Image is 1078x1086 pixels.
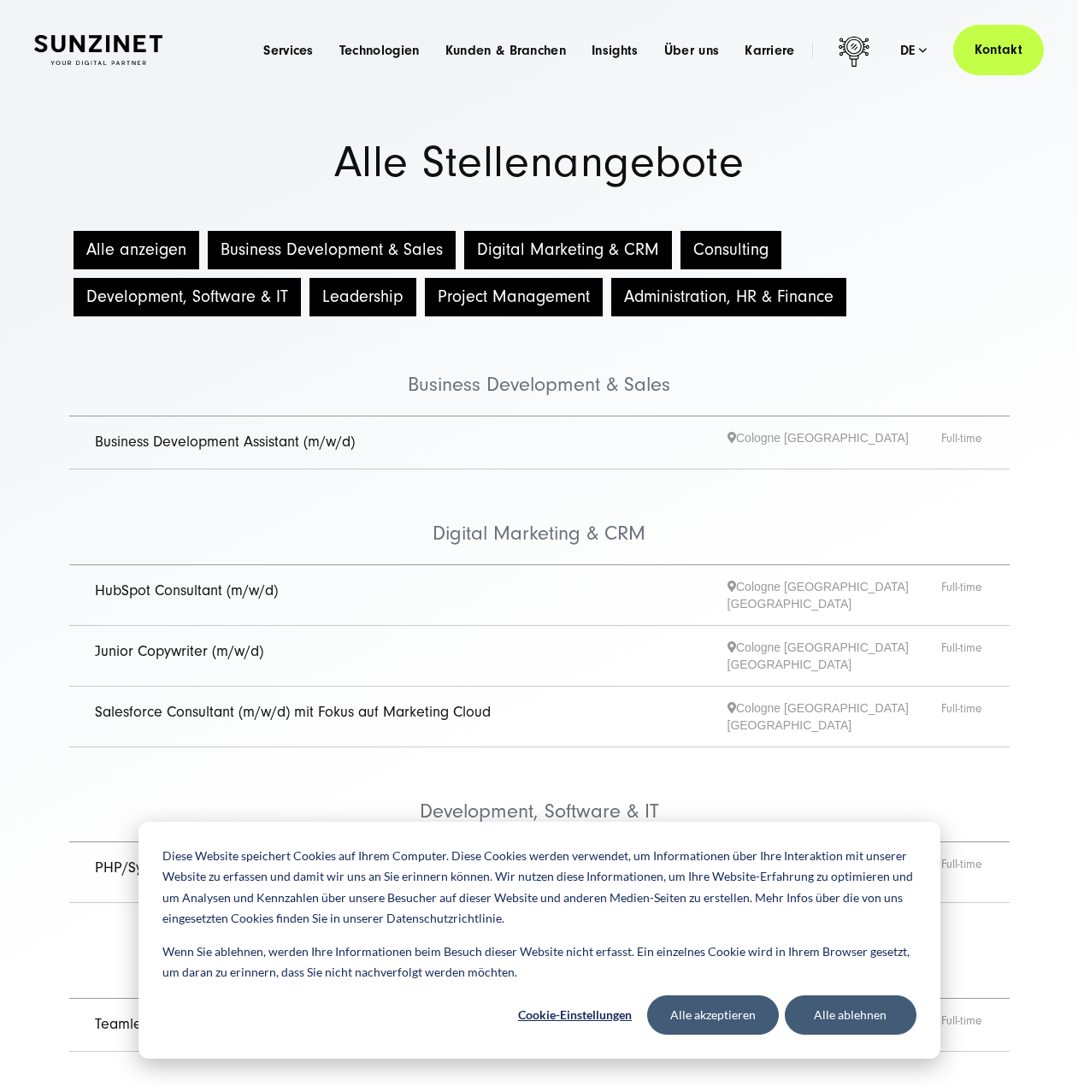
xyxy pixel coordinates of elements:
span: Cologne [GEOGRAPHIC_DATA] [GEOGRAPHIC_DATA] [728,639,941,673]
button: Project Management [425,278,603,316]
span: Full-time [941,429,984,456]
a: Teamlead (m/w/d) Digitalagentur [95,1015,310,1033]
span: Full-time [941,578,984,612]
button: Consulting [680,231,781,269]
p: Diese Website speichert Cookies auf Ihrem Computer. Diese Cookies werden verwendet, um Informatio... [162,846,916,930]
a: Services [263,42,314,59]
h1: Alle Stellenangebote [34,141,1044,184]
a: Kontakt [953,25,1044,75]
li: Leadership [69,903,1010,999]
p: Wenn Sie ablehnen, werden Ihre Informationen beim Besuch dieser Website nicht erfasst. Ein einzel... [162,941,916,983]
span: Full-time [941,855,984,889]
a: PHP/Symfony Developer (m/w/d) mit Fokus auf Shopware [95,859,468,876]
a: Über uns [664,42,720,59]
li: Development, Software & IT [69,747,1010,843]
button: Alle akzeptieren [647,995,779,1035]
button: Digital Marketing & CRM [464,231,672,269]
button: Cookie-Einstellungen [510,995,641,1035]
button: Business Development & Sales [208,231,456,269]
img: SUNZINET Full Service Digital Agentur [34,35,162,65]
a: Salesforce Consultant (m/w/d) mit Fokus auf Marketing Cloud [95,703,491,721]
span: Cologne [GEOGRAPHIC_DATA] [GEOGRAPHIC_DATA] [728,699,941,734]
a: HubSpot Consultant (m/w/d) [95,581,278,599]
a: Karriere [745,42,795,59]
button: Alle ablehnen [785,995,916,1035]
div: Cookie banner [138,822,940,1059]
a: Technologien [339,42,420,59]
a: Business Development Assistant (m/w/d) [95,433,355,451]
span: Full-time [941,639,984,673]
div: de [900,42,928,59]
li: Digital Marketing & CRM [69,469,1010,565]
li: Business Development & Sales [69,321,1010,416]
a: Junior Copywriter (m/w/d) [95,642,263,660]
span: Full-time [941,1012,984,1038]
button: Development, Software & IT [74,278,301,316]
span: Cologne [GEOGRAPHIC_DATA] [728,429,941,456]
span: Full-time [941,699,984,734]
span: Cologne [GEOGRAPHIC_DATA] [GEOGRAPHIC_DATA] [728,578,941,612]
button: Leadership [309,278,416,316]
a: Insights [592,42,639,59]
button: Administration, HR & Finance [611,278,846,316]
button: Alle anzeigen [74,231,199,269]
a: Kunden & Branchen [445,42,566,59]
